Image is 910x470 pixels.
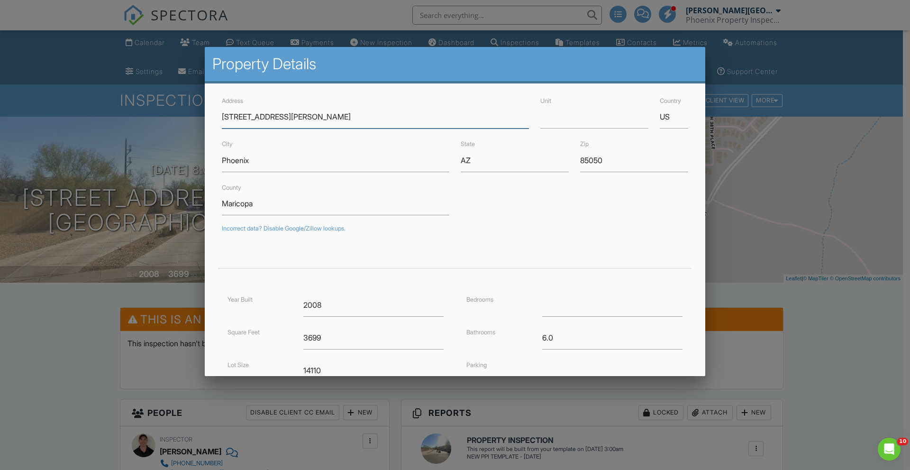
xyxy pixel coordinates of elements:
label: Unit [540,97,551,104]
label: County [222,184,241,191]
h2: Property Details [212,55,698,74]
label: Bathrooms [466,329,495,336]
label: Country [660,97,681,104]
label: Square Feet [227,329,260,336]
label: Bedrooms [466,296,493,303]
span: 10 [897,438,908,445]
label: Year Built [227,296,253,303]
label: Parking [466,361,487,369]
label: Address [222,97,243,104]
label: State [461,140,475,147]
label: Zip [580,140,589,147]
label: City [222,140,233,147]
label: Lot Size [227,361,249,369]
iframe: Intercom live chat [878,438,901,461]
div: Incorrect data? Disable Google/Zillow lookups. [222,225,688,232]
